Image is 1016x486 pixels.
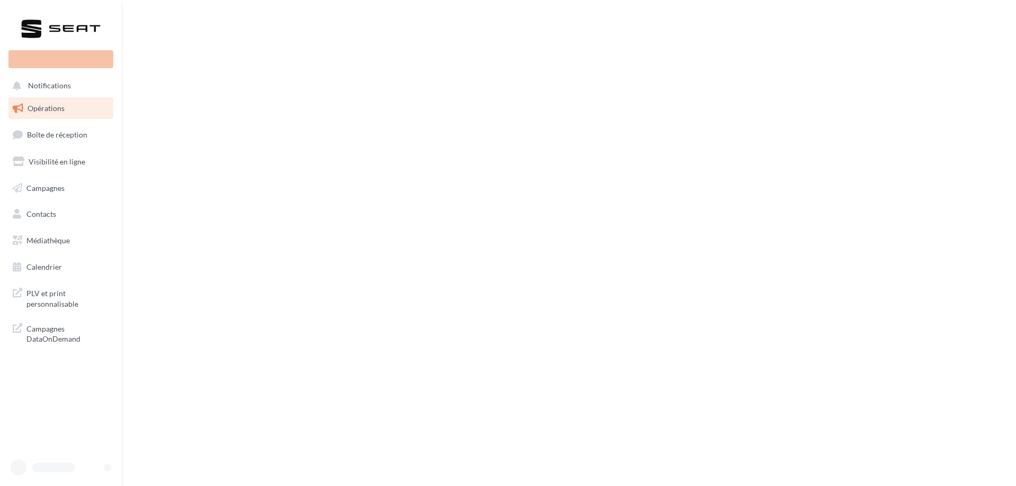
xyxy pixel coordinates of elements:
span: Boîte de réception [27,130,87,139]
a: Campagnes [6,177,115,199]
a: Contacts [6,203,115,225]
span: Visibilité en ligne [29,157,85,166]
span: Campagnes [26,183,65,192]
a: Calendrier [6,256,115,278]
span: Médiathèque [26,236,70,245]
div: Nouvelle campagne [8,50,113,68]
span: PLV et print personnalisable [26,286,109,309]
a: PLV et print personnalisable [6,282,115,313]
a: Visibilité en ligne [6,151,115,173]
span: Opérations [28,104,65,113]
a: Médiathèque [6,230,115,252]
span: Calendrier [26,262,62,271]
span: Notifications [28,81,71,90]
a: Campagnes DataOnDemand [6,317,115,349]
span: Contacts [26,209,56,218]
a: Opérations [6,97,115,120]
a: Boîte de réception [6,123,115,146]
span: Campagnes DataOnDemand [26,322,109,344]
